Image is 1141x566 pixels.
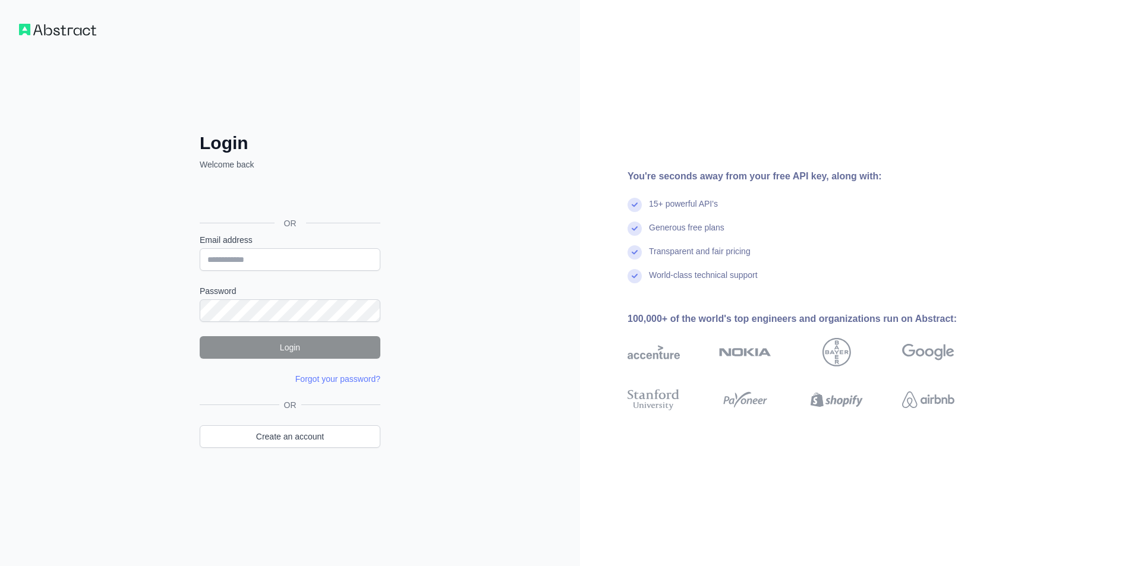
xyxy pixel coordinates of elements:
[628,169,992,184] div: You're seconds away from your free API key, along with:
[295,374,380,384] a: Forgot your password?
[822,338,851,366] img: bayer
[719,338,771,366] img: nokia
[649,269,758,293] div: World-class technical support
[628,245,642,260] img: check mark
[628,222,642,236] img: check mark
[200,234,380,246] label: Email address
[628,269,642,283] img: check mark
[811,387,863,413] img: shopify
[902,387,954,413] img: airbnb
[719,387,771,413] img: payoneer
[649,245,751,269] div: Transparent and fair pricing
[200,285,380,297] label: Password
[200,159,380,170] p: Welcome back
[194,184,384,210] iframe: Кнопка "Войти с аккаунтом Google"
[628,338,680,366] img: accenture
[200,336,380,359] button: Login
[649,198,718,222] div: 15+ powerful API's
[279,399,301,411] span: OR
[628,387,680,413] img: stanford university
[19,24,96,36] img: Workflow
[275,217,306,229] span: OR
[200,425,380,448] a: Create an account
[628,312,992,326] div: 100,000+ of the world's top engineers and organizations run on Abstract:
[649,222,724,245] div: Generous free plans
[200,132,380,154] h2: Login
[628,198,642,212] img: check mark
[902,338,954,366] img: google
